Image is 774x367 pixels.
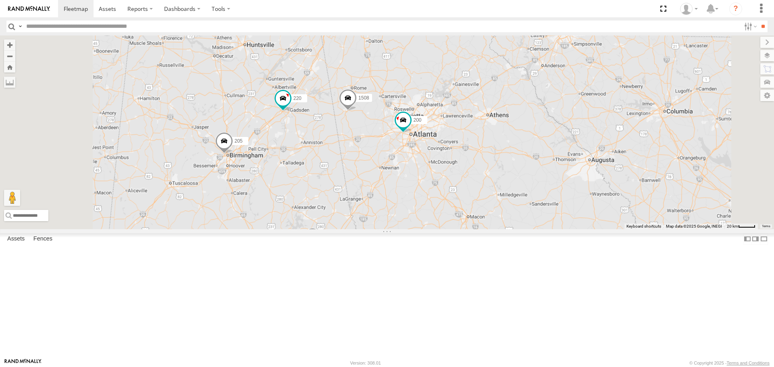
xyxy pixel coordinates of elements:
label: Search Query [17,21,23,32]
a: Terms and Conditions [727,361,770,365]
button: Map Scale: 20 km per 39 pixels [724,224,758,229]
div: EDWARD EDMONDSON [677,3,701,15]
label: Dock Summary Table to the Right [751,233,759,245]
button: Keyboard shortcuts [626,224,661,229]
div: Version: 308.01 [350,361,381,365]
button: Zoom Home [4,62,15,73]
span: 20 km [727,224,738,228]
label: Dock Summary Table to the Left [743,233,751,245]
a: Visit our Website [4,359,42,367]
span: 205 [235,139,243,144]
a: Terms (opens in new tab) [762,224,770,228]
label: Map Settings [760,90,774,101]
button: Drag Pegman onto the map to open Street View [4,190,20,206]
button: Zoom out [4,50,15,62]
label: Measure [4,77,15,88]
label: Search Filter Options [741,21,758,32]
i: ? [729,2,742,15]
span: 220 [293,95,302,101]
label: Fences [29,234,56,245]
div: © Copyright 2025 - [689,361,770,365]
button: Zoom in [4,39,15,50]
label: Hide Summary Table [760,233,768,245]
span: 200 [414,117,422,123]
span: 1508 [358,95,369,101]
span: Map data ©2025 Google, INEGI [666,224,722,228]
label: Assets [3,234,29,245]
img: rand-logo.svg [8,6,50,12]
